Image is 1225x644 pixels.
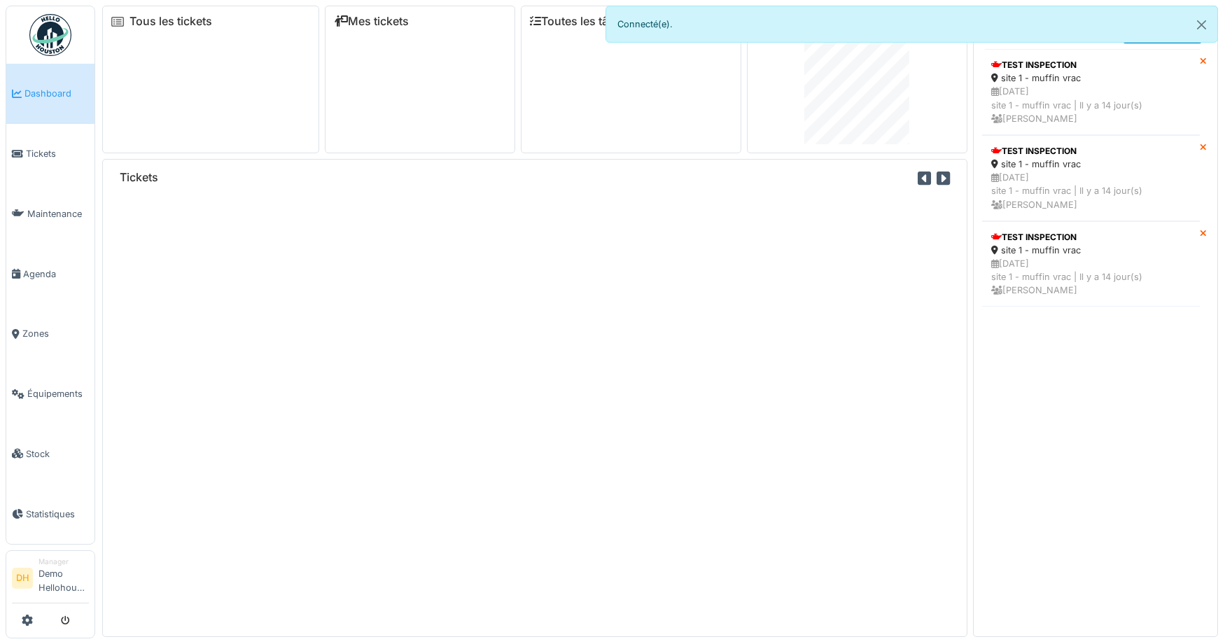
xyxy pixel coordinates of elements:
li: DH [12,568,33,589]
span: Tickets [26,147,89,160]
div: [DATE] site 1 - muffin vrac | Il y a 14 jour(s) [PERSON_NAME] [991,257,1191,297]
span: Maintenance [27,207,89,220]
div: Manager [38,556,89,567]
a: Tous les tickets [129,15,212,28]
div: site 1 - muffin vrac [991,157,1191,171]
div: [DATE] site 1 - muffin vrac | Il y a 14 jour(s) [PERSON_NAME] [991,85,1191,125]
a: TEST INSPECTION site 1 - muffin vrac [DATE]site 1 - muffin vrac | Il y a 14 jour(s) [PERSON_NAME] [982,221,1200,307]
button: Close [1186,6,1217,43]
li: Demo Hellohouston [38,556,89,600]
div: TEST INSPECTION [991,59,1191,71]
a: Maintenance [6,184,94,244]
a: Zones [6,304,94,364]
a: TEST INSPECTION site 1 - muffin vrac [DATE]site 1 - muffin vrac | Il y a 14 jour(s) [PERSON_NAME] [982,49,1200,135]
a: Tickets [6,124,94,184]
div: TEST INSPECTION [991,231,1191,244]
a: Agenda [6,244,94,304]
div: TEST INSPECTION [991,145,1191,157]
span: Statistiques [26,507,89,521]
span: Équipements [27,387,89,400]
span: Dashboard [24,87,89,100]
a: Stock [6,424,94,484]
a: Mes tickets [334,15,409,28]
a: Toutes les tâches [530,15,634,28]
div: site 1 - muffin vrac [991,71,1191,85]
div: [DATE] site 1 - muffin vrac | Il y a 14 jour(s) [PERSON_NAME] [991,171,1191,211]
span: Agenda [23,267,89,281]
img: Badge_color-CXgf-gQk.svg [29,14,71,56]
h6: Tickets [120,171,158,184]
a: Statistiques [6,484,94,544]
div: site 1 - muffin vrac [991,244,1191,257]
span: Zones [22,327,89,340]
div: Connecté(e). [605,6,1218,43]
a: DH ManagerDemo Hellohouston [12,556,89,603]
span: Stock [26,447,89,461]
a: Dashboard [6,64,94,124]
a: TEST INSPECTION site 1 - muffin vrac [DATE]site 1 - muffin vrac | Il y a 14 jour(s) [PERSON_NAME] [982,135,1200,221]
a: Équipements [6,364,94,424]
